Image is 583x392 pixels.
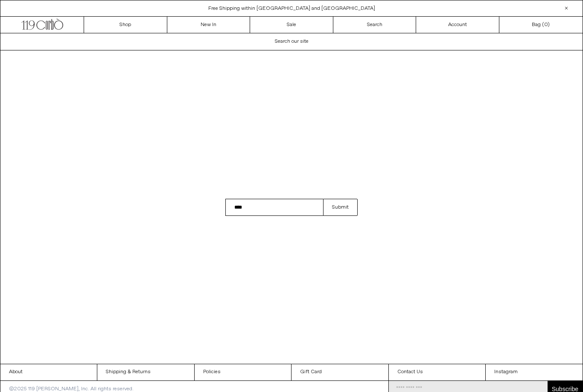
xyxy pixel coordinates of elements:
a: Shipping & Returns [97,364,194,380]
a: Shop [84,17,167,33]
a: Search [333,17,417,33]
a: Gift Card [291,364,388,380]
span: Search our site [275,38,309,45]
button: Submit [323,199,358,216]
a: Contact Us [389,364,485,380]
span: 0 [544,21,548,28]
a: Account [416,17,499,33]
a: Bag () [499,17,583,33]
a: About [0,364,97,380]
a: Policies [195,364,291,380]
a: Instagram [486,364,583,380]
a: Free Shipping within [GEOGRAPHIC_DATA] and [GEOGRAPHIC_DATA] [208,5,375,12]
a: Sale [250,17,333,33]
span: ) [544,21,550,29]
input: Search [225,199,323,216]
a: New In [167,17,251,33]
